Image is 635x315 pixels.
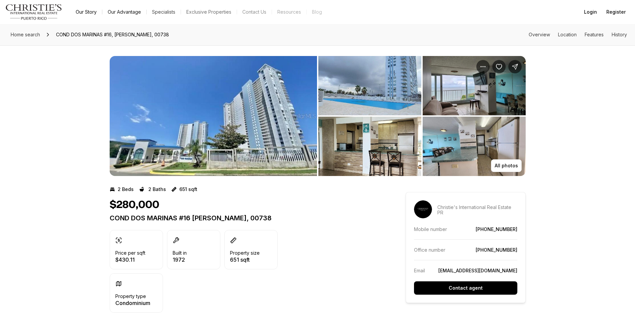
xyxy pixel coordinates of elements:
[495,163,518,168] p: All photos
[115,250,145,256] p: Price per sqft
[230,250,260,256] p: Property size
[147,7,181,17] a: Specialists
[438,268,517,273] a: [EMAIL_ADDRESS][DOMAIN_NAME]
[110,56,317,176] li: 1 of 5
[272,7,306,17] a: Resources
[449,285,483,291] p: Contact agent
[492,60,506,73] button: Save Property: COND DOS MARINAS #16
[318,56,526,176] li: 2 of 5
[110,199,159,211] h1: $280,000
[173,250,187,256] p: Built in
[414,247,445,253] p: Office number
[102,7,146,17] a: Our Advantage
[414,281,517,295] button: Contact agent
[179,187,197,192] p: 651 sqft
[491,159,522,172] button: All photos
[529,32,627,37] nav: Page section menu
[230,257,260,262] p: 651 sqft
[584,9,597,15] span: Login
[602,5,630,19] button: Register
[307,7,327,17] a: Blog
[148,187,166,192] p: 2 Baths
[558,32,577,37] a: Skip to: Location
[115,294,146,299] p: Property type
[115,257,145,262] p: $430.11
[110,214,382,222] p: COND DOS MARINAS #16 [PERSON_NAME], 00738
[414,268,425,273] p: Email
[237,7,272,17] button: Contact Us
[414,226,447,232] p: Mobile number
[318,117,421,176] button: View image gallery
[53,29,172,40] span: COND DOS MARINAS #16, [PERSON_NAME], 00738
[585,32,604,37] a: Skip to: Features
[476,247,517,253] a: [PHONE_NUMBER]
[11,32,40,37] span: Home search
[508,60,522,73] button: Share Property: COND DOS MARINAS #16
[580,5,601,19] button: Login
[476,60,490,73] button: Property options
[423,117,526,176] button: View image gallery
[110,56,526,176] div: Listing Photos
[118,187,134,192] p: 2 Beds
[423,56,526,115] button: View image gallery
[612,32,627,37] a: Skip to: History
[173,257,187,262] p: 1972
[476,226,517,232] a: [PHONE_NUMBER]
[318,56,421,115] button: View image gallery
[110,56,317,176] button: View image gallery
[5,4,62,20] img: logo
[437,205,517,215] p: Christie's International Real Estate PR
[70,7,102,17] a: Our Story
[115,300,150,306] p: Condominium
[606,9,626,15] span: Register
[181,7,237,17] a: Exclusive Properties
[529,32,550,37] a: Skip to: Overview
[8,29,43,40] a: Home search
